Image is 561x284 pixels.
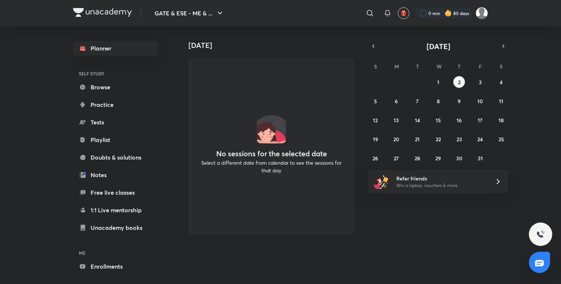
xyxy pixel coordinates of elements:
h6: ME [73,247,158,259]
abbr: October 2, 2025 [458,79,461,86]
img: avatar [400,10,407,16]
abbr: Wednesday [436,63,442,70]
abbr: October 31, 2025 [478,155,483,162]
abbr: October 18, 2025 [499,117,504,124]
abbr: Thursday [458,63,461,70]
button: October 17, 2025 [474,114,486,126]
abbr: October 23, 2025 [457,136,462,143]
abbr: October 8, 2025 [437,98,440,105]
abbr: Monday [394,63,399,70]
abbr: October 10, 2025 [477,98,483,105]
button: October 25, 2025 [495,133,507,145]
button: October 27, 2025 [390,152,402,164]
abbr: October 24, 2025 [477,136,483,143]
h4: [DATE] [188,41,360,50]
button: [DATE] [378,41,498,51]
img: No events [257,114,286,143]
button: October 16, 2025 [453,114,465,126]
abbr: October 30, 2025 [456,155,462,162]
abbr: October 9, 2025 [458,98,461,105]
abbr: October 7, 2025 [416,98,419,105]
button: GATE & ESE - ME & ... [150,6,229,20]
abbr: October 13, 2025 [394,117,399,124]
button: October 21, 2025 [412,133,423,145]
a: Browse [73,80,158,94]
a: Company Logo [73,8,132,19]
a: Enrollments [73,259,158,274]
button: October 4, 2025 [495,76,507,88]
button: October 24, 2025 [474,133,486,145]
abbr: October 26, 2025 [373,155,378,162]
button: October 7, 2025 [412,95,423,107]
button: October 1, 2025 [432,76,444,88]
img: ttu [536,230,545,239]
button: October 14, 2025 [412,114,423,126]
abbr: Tuesday [416,63,419,70]
button: October 2, 2025 [453,76,465,88]
button: October 12, 2025 [370,114,381,126]
button: October 6, 2025 [390,95,402,107]
button: October 29, 2025 [432,152,444,164]
button: avatar [398,7,409,19]
button: October 22, 2025 [432,133,444,145]
button: October 26, 2025 [370,152,381,164]
button: October 19, 2025 [370,133,381,145]
abbr: October 12, 2025 [373,117,378,124]
h6: Refer friends [396,175,486,182]
abbr: Saturday [500,63,503,70]
abbr: October 1, 2025 [437,79,439,86]
abbr: Friday [479,63,482,70]
a: Planner [73,41,158,56]
button: October 9, 2025 [453,95,465,107]
a: Notes [73,168,158,182]
button: October 10, 2025 [474,95,486,107]
a: Unacademy books [73,220,158,235]
a: Free live classes [73,185,158,200]
h6: SELF STUDY [73,67,158,80]
button: October 23, 2025 [453,133,465,145]
abbr: October 5, 2025 [374,98,377,105]
abbr: October 20, 2025 [393,136,399,143]
abbr: October 6, 2025 [395,98,398,105]
button: October 31, 2025 [474,152,486,164]
span: [DATE] [427,41,450,51]
abbr: October 22, 2025 [436,136,441,143]
button: October 30, 2025 [453,152,465,164]
button: October 3, 2025 [474,76,486,88]
abbr: Sunday [374,63,377,70]
abbr: October 27, 2025 [394,155,399,162]
button: October 5, 2025 [370,95,381,107]
abbr: October 25, 2025 [499,136,504,143]
button: October 13, 2025 [390,114,402,126]
a: Practice [73,97,158,112]
img: referral [374,174,389,189]
abbr: October 14, 2025 [415,117,420,124]
button: October 15, 2025 [432,114,444,126]
img: Nandan [476,7,488,19]
abbr: October 3, 2025 [479,79,482,86]
abbr: October 4, 2025 [500,79,503,86]
a: 1:1 Live mentorship [73,203,158,217]
img: Company Logo [73,8,132,17]
a: Playlist [73,132,158,147]
abbr: October 15, 2025 [436,117,441,124]
button: October 18, 2025 [495,114,507,126]
p: Win a laptop, vouchers & more [396,182,486,189]
button: October 8, 2025 [432,95,444,107]
a: Tests [73,115,158,130]
abbr: October 28, 2025 [415,155,420,162]
abbr: October 19, 2025 [373,136,378,143]
p: Select a different date from calendar to see the sessions for that day [197,159,346,174]
button: October 28, 2025 [412,152,423,164]
abbr: October 11, 2025 [499,98,503,105]
abbr: October 16, 2025 [457,117,462,124]
img: streak [444,10,452,17]
abbr: October 29, 2025 [435,155,441,162]
h4: No sessions for the selected date [216,149,327,158]
a: Doubts & solutions [73,150,158,165]
button: October 20, 2025 [390,133,402,145]
abbr: October 17, 2025 [478,117,482,124]
button: October 11, 2025 [495,95,507,107]
abbr: October 21, 2025 [415,136,420,143]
